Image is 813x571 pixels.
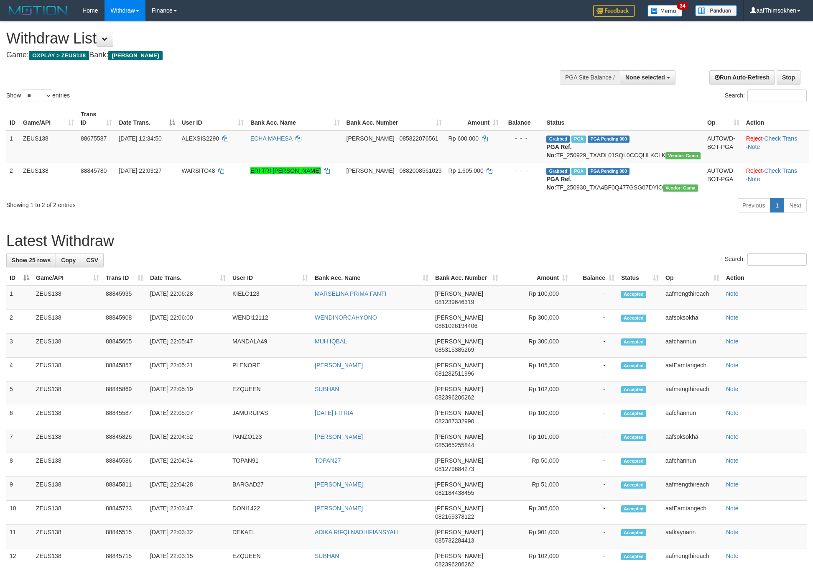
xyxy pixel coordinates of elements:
[435,466,474,472] span: Copy 081279684273 to clipboard
[20,163,77,195] td: ZEUS138
[571,525,618,548] td: -
[6,197,332,209] div: Showing 1 to 2 of 2 entries
[33,453,102,477] td: ZEUS138
[435,561,474,568] span: Copy 082396206262 to clipboard
[6,163,20,195] td: 2
[102,286,147,310] td: 88845935
[229,334,311,358] td: MANDALA49
[6,51,534,59] h4: Game: Bank:
[726,314,739,321] a: Note
[147,525,229,548] td: [DATE] 22:03:32
[6,286,33,310] td: 1
[695,5,737,16] img: panduan.png
[543,107,704,131] th: Status
[315,338,347,345] a: MUH IQBAL
[147,286,229,310] td: [DATE] 22:06:28
[182,167,215,174] span: WARSITO48
[709,70,775,84] a: Run Auto-Refresh
[435,529,483,535] span: [PERSON_NAME]
[546,143,571,159] b: PGA Ref. No:
[119,167,161,174] span: [DATE] 22:03:27
[61,257,76,264] span: Copy
[315,481,363,488] a: [PERSON_NAME]
[435,386,483,392] span: [PERSON_NAME]
[571,453,618,477] td: -
[33,270,102,286] th: Game/API: activate to sort column ascending
[546,168,570,175] span: Grabbed
[178,107,247,131] th: User ID: activate to sort column ascending
[6,107,20,131] th: ID
[119,135,161,142] span: [DATE] 12:34:50
[311,270,432,286] th: Bank Acc. Name: activate to sort column ascending
[764,167,797,174] a: Check Trans
[347,167,395,174] span: [PERSON_NAME]
[315,314,377,321] a: WENDINORCAHYONO
[399,167,441,174] span: Copy 0882008561029 to clipboard
[726,362,739,369] a: Note
[102,453,147,477] td: 88845586
[571,382,618,405] td: -
[102,358,147,382] td: 88845857
[746,135,763,142] a: Reject
[777,70,800,84] a: Stop
[726,481,739,488] a: Note
[621,386,646,393] span: Accepted
[435,410,483,416] span: [PERSON_NAME]
[229,405,311,429] td: JAMURUPAS
[725,253,807,266] label: Search:
[704,107,743,131] th: Op: activate to sort column ascending
[647,5,683,17] img: Button%20Memo.svg
[662,429,723,453] td: aafsoksokha
[6,477,33,501] td: 9
[6,4,70,17] img: MOTION_logo.png
[182,135,219,142] span: ALEXSIS2290
[435,370,474,377] span: Copy 081282511996 to clipboard
[81,135,107,142] span: 88675587
[6,30,534,47] h1: Withdraw List
[621,505,646,512] span: Accepted
[726,386,739,392] a: Note
[435,338,483,345] span: [PERSON_NAME]
[677,2,688,10] span: 34
[502,405,571,429] td: Rp 100,000
[102,270,147,286] th: Trans ID: activate to sort column ascending
[621,362,646,369] span: Accepted
[77,107,115,131] th: Trans ID: activate to sort column ascending
[6,90,70,102] label: Show entries
[449,167,484,174] span: Rp 1.605.000
[33,477,102,501] td: ZEUS138
[743,131,809,163] td: · ·
[449,135,479,142] span: Rp 600.000
[502,525,571,548] td: Rp 901,000
[102,501,147,525] td: 88845723
[147,405,229,429] td: [DATE] 22:05:07
[746,167,763,174] a: Reject
[435,513,474,520] span: Copy 082169378122 to clipboard
[6,525,33,548] td: 11
[743,163,809,195] td: · ·
[6,358,33,382] td: 4
[435,394,474,401] span: Copy 082396206262 to clipboard
[435,537,474,544] span: Copy 085732284413 to clipboard
[502,382,571,405] td: Rp 102,000
[115,107,178,131] th: Date Trans.: activate to sort column descending
[435,553,483,559] span: [PERSON_NAME]
[726,433,739,440] a: Note
[229,477,311,501] td: BARGAD27
[502,334,571,358] td: Rp 300,000
[315,362,363,369] a: [PERSON_NAME]
[502,270,571,286] th: Amount: activate to sort column ascending
[571,168,586,175] span: Marked by aafkaynarin
[621,315,646,322] span: Accepted
[665,152,701,159] span: Vendor URL: https://trx31.1velocity.biz
[620,70,675,84] button: None selected
[6,334,33,358] td: 3
[662,405,723,429] td: aafchannun
[6,253,56,267] a: Show 25 rows
[502,477,571,501] td: Rp 51,000
[33,286,102,310] td: ZEUS138
[435,442,474,448] span: Copy 085365255844 to clipboard
[571,358,618,382] td: -
[764,135,797,142] a: Check Trans
[315,457,341,464] a: TOPAN27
